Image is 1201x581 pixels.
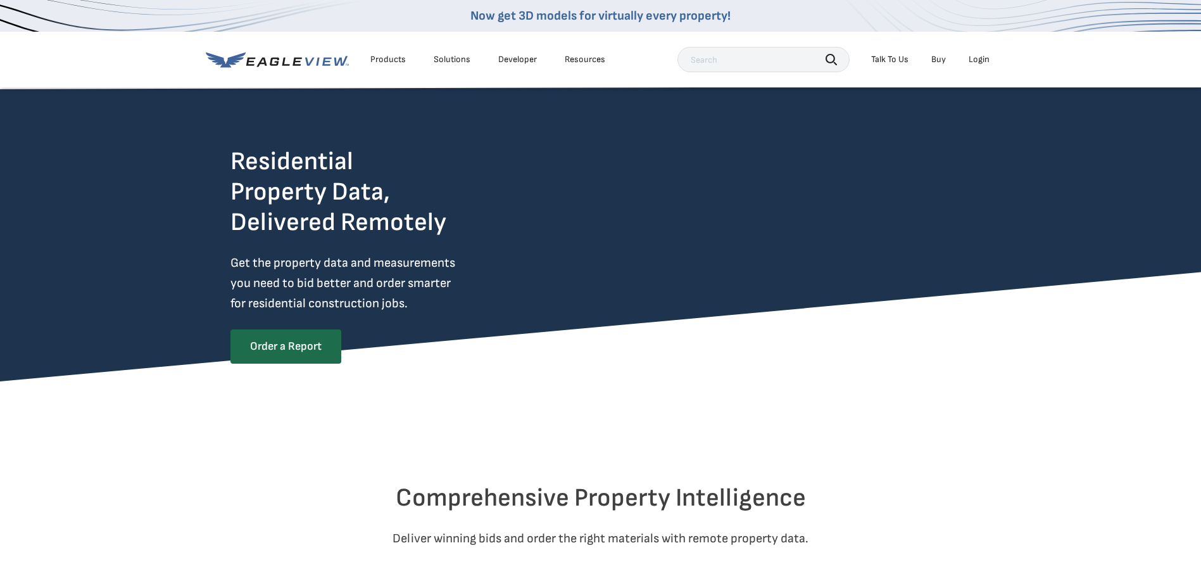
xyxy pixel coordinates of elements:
p: Get the property data and measurements you need to bid better and order smarter for residential c... [230,253,508,314]
div: Resources [565,54,605,65]
h2: Comprehensive Property Intelligence [230,483,971,513]
a: Developer [498,54,537,65]
div: Login [969,54,990,65]
a: Order a Report [230,329,341,364]
input: Search [677,47,850,72]
div: Solutions [434,54,470,65]
div: Products [370,54,406,65]
a: Buy [931,54,946,65]
p: Deliver winning bids and order the right materials with remote property data. [230,528,971,549]
div: Talk To Us [871,54,909,65]
a: Now get 3D models for virtually every property! [470,8,731,23]
h2: Residential Property Data, Delivered Remotely [230,146,446,238]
